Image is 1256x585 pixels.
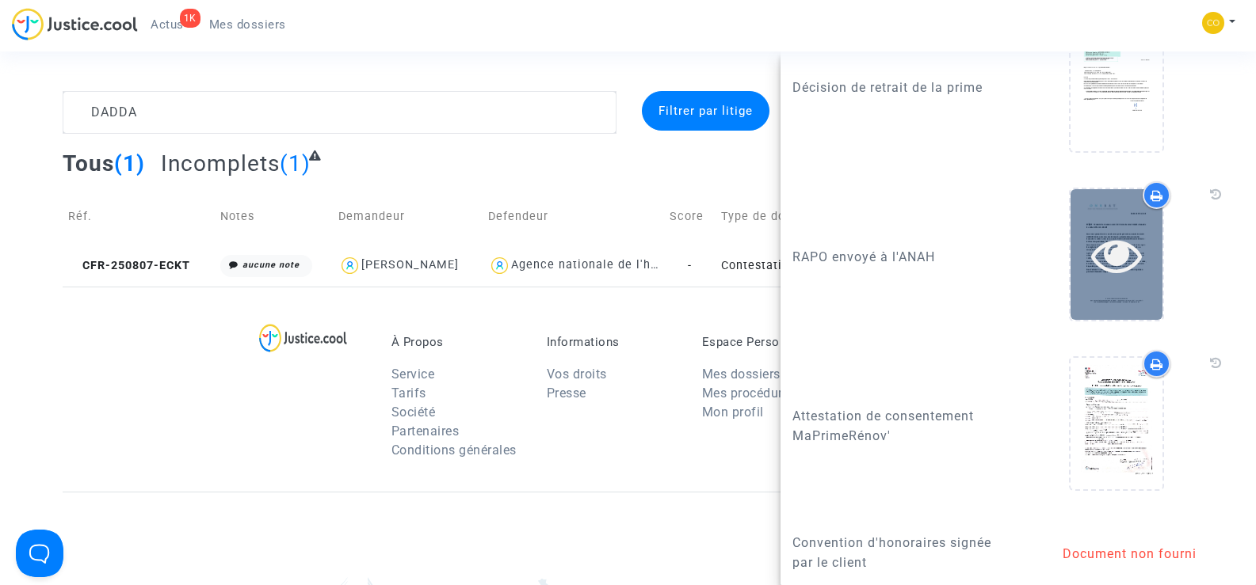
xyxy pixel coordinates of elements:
img: 84a266a8493598cb3cce1313e02c3431 [1202,12,1224,34]
div: Document non fourni [1030,545,1228,564]
span: Incomplets [161,150,280,177]
a: Mes dossiers [197,13,299,36]
p: RAPO envoyé à l'ANAH [792,247,1006,267]
div: Agence nationale de l'habitat [511,258,685,272]
a: 1KActus [138,13,197,36]
span: CFR-250807-ECKT [68,259,190,272]
p: Informations [547,335,678,349]
span: Tous [63,150,114,177]
p: À Propos [391,335,523,349]
div: 1K [180,9,200,28]
span: Actus [151,17,184,32]
td: Demandeur [333,188,483,245]
span: Mes dossiers [209,17,286,32]
a: Vos droits [547,367,607,382]
a: Tarifs [391,386,426,401]
i: aucune note [242,260,300,270]
td: Defendeur [483,188,664,245]
td: Contestation du retrait de [PERSON_NAME] par l'ANAH (mandataire) [716,245,897,287]
img: logo-lg.svg [259,324,347,352]
span: (1) [280,150,311,177]
div: [PERSON_NAME] [361,258,459,272]
a: Mes dossiers [702,367,781,382]
p: Décision de retrait de la prime [792,78,1006,97]
td: Réf. [63,188,215,245]
span: Filtrer par litige [659,104,753,118]
a: Partenaires [391,424,460,439]
td: Score [664,188,716,245]
img: icon-user.svg [338,254,361,277]
img: jc-logo.svg [12,8,138,40]
iframe: Help Scout Beacon - Open [16,530,63,577]
td: Notes [215,188,332,245]
p: Convention d'honoraires signée par le client [792,533,1006,572]
td: Type de dossier [716,188,897,245]
a: Conditions générales [391,443,517,458]
p: Espace Personnel [702,335,834,349]
img: icon-user.svg [488,254,511,277]
a: Presse [547,386,586,401]
a: Service [391,367,435,382]
span: (1) [114,150,145,177]
a: Société [391,405,436,420]
a: Mon profil [702,405,764,420]
span: - [688,259,692,272]
p: Attestation de consentement MaPrimeRénov' [792,406,1006,446]
a: Mes procédures [702,386,796,401]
